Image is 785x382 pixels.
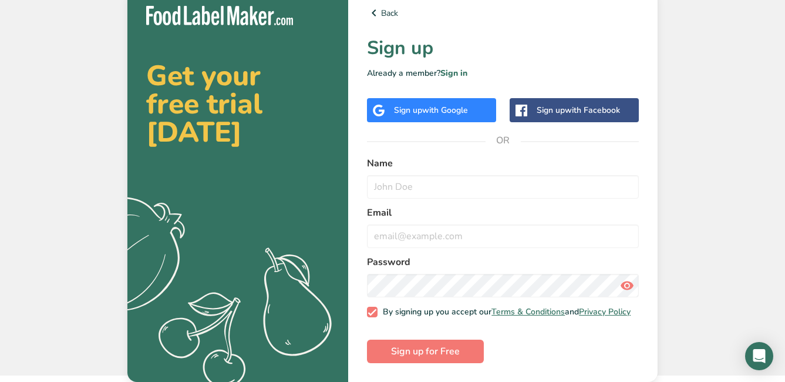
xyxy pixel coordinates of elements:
span: OR [486,123,521,158]
input: John Doe [367,175,639,199]
span: Sign up for Free [391,344,460,358]
span: By signing up you accept our and [378,307,631,317]
h2: Get your free trial [DATE] [146,62,329,146]
div: Sign up [537,104,620,116]
img: Food Label Maker [146,6,293,25]
div: Sign up [394,104,468,116]
a: Terms & Conditions [491,306,565,317]
a: Sign in [440,68,467,79]
h1: Sign up [367,34,639,62]
div: Open Intercom Messenger [745,342,773,370]
a: Back [367,6,639,20]
input: email@example.com [367,224,639,248]
label: Email [367,206,639,220]
a: Privacy Policy [579,306,631,317]
button: Sign up for Free [367,340,484,363]
label: Password [367,255,639,269]
label: Name [367,156,639,170]
p: Already a member? [367,67,639,79]
span: with Facebook [565,105,620,116]
span: with Google [422,105,468,116]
